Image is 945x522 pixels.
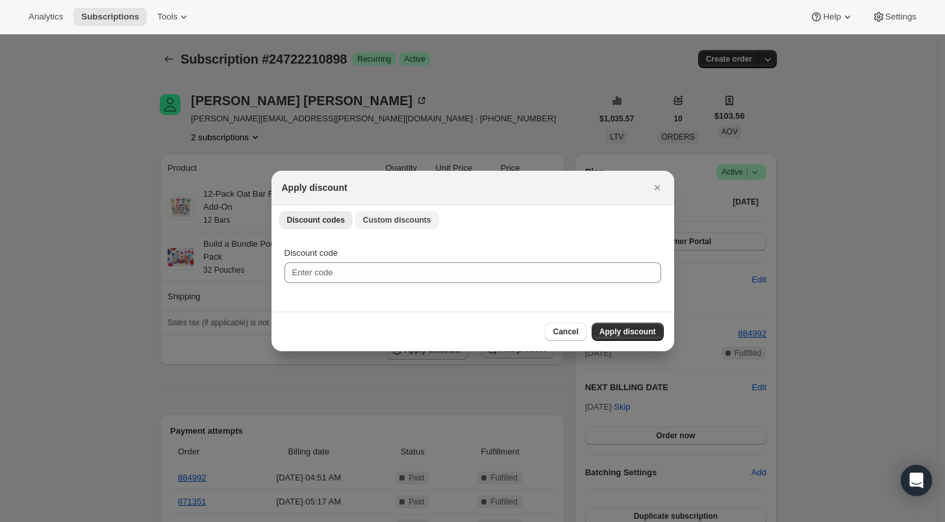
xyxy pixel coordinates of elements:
span: Apply discount [599,327,656,337]
button: Custom discounts [355,211,439,229]
button: Help [802,8,861,26]
button: Settings [864,8,924,26]
span: Discount code [284,248,338,258]
div: Open Intercom Messenger [901,465,932,496]
span: Analytics [29,12,63,22]
span: Settings [885,12,916,22]
button: Analytics [21,8,71,26]
span: Custom discounts [363,215,431,225]
input: Enter code [284,262,661,283]
button: Close [648,179,666,197]
button: Subscriptions [73,8,147,26]
button: Discount codes [279,211,353,229]
span: Discount codes [287,215,345,225]
h2: Apply discount [282,181,347,194]
div: Discount codes [271,234,674,312]
span: Tools [157,12,177,22]
span: Help [823,12,840,22]
span: Subscriptions [81,12,139,22]
button: Apply discount [592,323,664,341]
button: Tools [149,8,198,26]
span: Cancel [553,327,578,337]
button: Cancel [545,323,586,341]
